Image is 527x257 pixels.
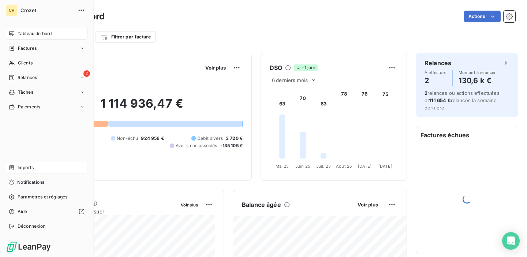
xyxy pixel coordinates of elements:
div: Open Intercom Messenger [502,232,520,250]
tspan: Juil. 25 [316,164,331,169]
span: Relances [18,74,37,81]
button: Voir plus [203,64,228,71]
span: Montant à relancer [459,70,496,75]
span: 3 720 € [226,135,243,142]
span: Voir plus [358,202,378,208]
tspan: [DATE] [358,164,372,169]
h6: Relances [425,59,451,67]
span: 6 derniers mois [272,77,308,83]
a: Aide [6,206,87,217]
span: 924 956 € [141,135,164,142]
button: Filtrer par facture [96,31,156,43]
span: Voir plus [181,202,198,208]
span: À effectuer [425,70,446,75]
span: 111 654 € [429,97,451,103]
button: Voir plus [179,201,200,208]
span: Déconnexion [18,223,46,230]
h6: Balance âgée [242,200,281,209]
span: Non-échu [117,135,138,142]
span: Factures [18,45,37,52]
tspan: [DATE] [378,164,392,169]
span: Chiffre d'affaires mensuel [41,208,176,215]
tspan: Août 25 [336,164,352,169]
span: -1 jour [294,64,318,71]
span: relances ou actions effectuées et relancés la semaine dernière. [425,90,500,111]
span: 2 [83,70,90,77]
h6: DSO [270,63,282,72]
span: Tâches [18,89,33,96]
button: Actions [464,11,501,22]
span: Imports [18,164,34,171]
tspan: Mai 25 [276,164,289,169]
img: Logo LeanPay [6,241,51,253]
span: Crozet [20,7,73,13]
h4: 2 [425,75,446,86]
span: Débit divers [197,135,223,142]
span: Voir plus [205,65,226,71]
h6: Factures échues [416,126,518,144]
span: Tableau de bord [18,30,52,37]
span: Paiements [18,104,40,110]
span: Paramètres et réglages [18,194,67,200]
span: 2 [425,90,427,96]
h2: 1 114 936,47 € [41,96,243,118]
h4: 130,6 k € [459,75,496,86]
span: Avoirs non associés [176,142,217,149]
span: Clients [18,60,33,66]
button: Voir plus [355,201,380,208]
div: CR [6,4,18,16]
span: -135 105 € [220,142,243,149]
span: Aide [18,208,27,215]
span: Notifications [17,179,44,186]
tspan: Juin 25 [295,164,310,169]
